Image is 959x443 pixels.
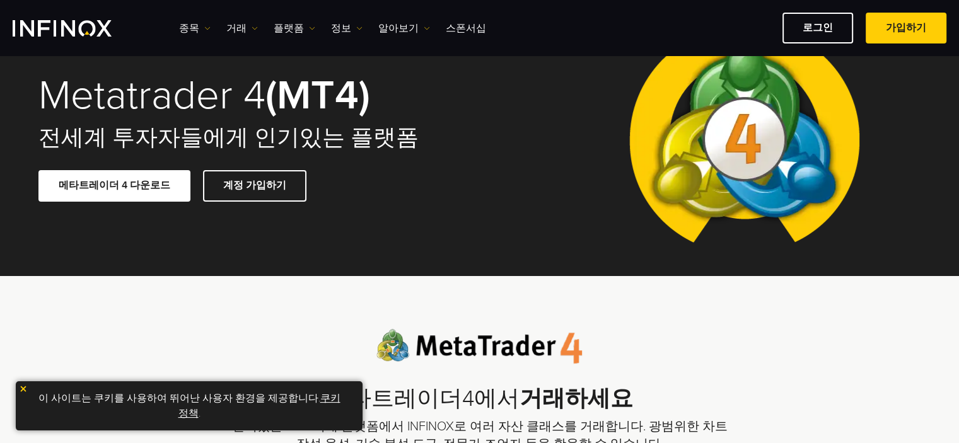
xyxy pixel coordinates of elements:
[265,71,370,120] strong: (MT4)
[376,329,583,364] img: Meta Trader 4 logo
[203,170,306,201] a: 계정 가입하기
[866,13,946,43] a: 가입하기
[38,170,190,201] a: 메타트레이더 4 다운로드
[274,21,315,36] a: 플랫폼
[13,20,141,37] a: INFINOX Logo
[38,124,462,152] h2: 전세계 투자자들에게 인기있는 플랫폼
[22,388,356,424] p: 이 사이트는 쿠키를 사용하여 뛰어난 사용자 환경을 제공합니다. .
[179,21,211,36] a: 종목
[446,21,486,36] a: 스폰서십
[226,21,258,36] a: 거래
[520,385,633,412] strong: 거래하세요
[331,21,363,36] a: 정보
[782,13,853,43] a: 로그인
[228,386,732,413] h2: 메타트레이더4에서
[19,384,28,393] img: yellow close icon
[378,21,430,36] a: 알아보기
[38,74,462,117] h1: Metatrader 4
